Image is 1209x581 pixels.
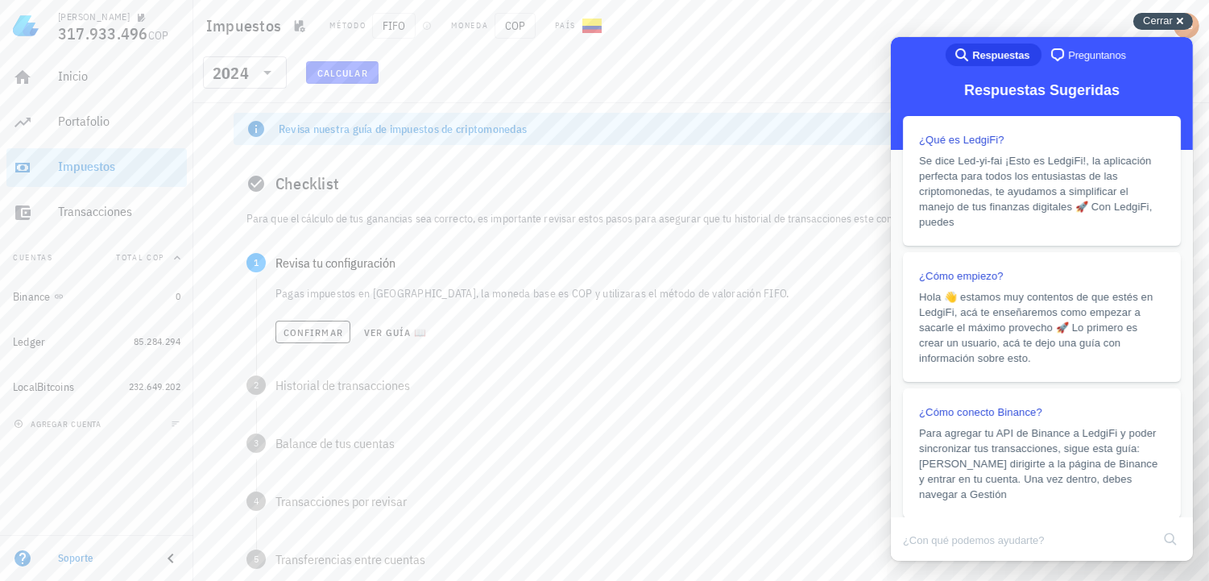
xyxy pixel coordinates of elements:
[6,367,187,406] a: LocalBitcoins 232.649.202
[246,434,266,453] span: 3
[58,552,148,565] div: Soporte
[317,67,368,79] span: Calcular
[58,68,180,84] div: Inicio
[275,379,1156,392] div: Historial de transacciones
[246,492,266,511] span: 4
[203,56,287,89] div: 2024
[148,28,169,43] span: COP
[13,335,46,349] div: Ledger
[134,335,180,347] span: 85.284.294
[246,550,266,569] span: 5
[13,13,39,39] img: LedgiFi
[246,210,1156,227] p: Para que el cálculo de tus ganancias sea correcto, es importante revisar estos pasos para asegura...
[357,321,434,343] button: Ver guía 📖
[495,13,536,39] span: COP
[246,253,266,272] span: 1
[1133,13,1193,30] button: Cerrar
[234,158,1169,210] div: Checklist
[13,380,74,394] div: LocalBitcoins
[275,495,1156,508] div: Transacciones por revisar
[6,239,187,277] button: CuentasTotal COP
[283,326,343,338] span: Confirmar
[13,290,51,304] div: Binance
[582,16,602,35] div: CO-icon
[329,19,366,32] div: Método
[58,114,180,129] div: Portafolio
[246,376,266,395] span: 2
[58,10,130,23] div: [PERSON_NAME]
[6,103,187,142] a: Portafolio
[275,437,1156,450] div: Balance de tus cuentas
[58,204,180,219] div: Transacciones
[10,416,109,432] button: agregar cuenta
[275,321,350,343] button: Confirmar
[213,65,249,81] div: 2024
[58,159,180,174] div: Impuestos
[372,13,416,39] span: FIFO
[363,326,428,338] span: Ver guía 📖
[555,19,576,32] div: País
[891,37,1193,561] iframe: Help Scout Beacon - Live Chat, Contact Form, and Knowledge Base
[6,277,187,316] a: Binance 0
[275,256,1156,269] div: Revisa tu configuración
[275,285,1156,301] p: Pagas impuestos en [GEOGRAPHIC_DATA], la moneda base es COP y utilizaras el método de valoración ...
[116,252,164,263] span: Total COP
[6,148,187,187] a: Impuestos
[206,13,288,39] h1: Impuestos
[6,58,187,97] a: Inicio
[451,19,488,32] div: Moneda
[6,322,187,361] a: Ledger 85.284.294
[306,61,379,84] button: Calcular
[6,193,187,232] a: Transacciones
[129,380,180,392] span: 232.649.202
[275,553,1156,566] div: Transferencias entre cuentas
[1143,15,1173,27] span: Cerrar
[17,419,101,430] span: agregar cuenta
[279,121,1086,137] div: Revisa nuestra guía de impuestos de criptomonedas
[176,290,180,302] span: 0
[58,23,148,44] span: 317.933.496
